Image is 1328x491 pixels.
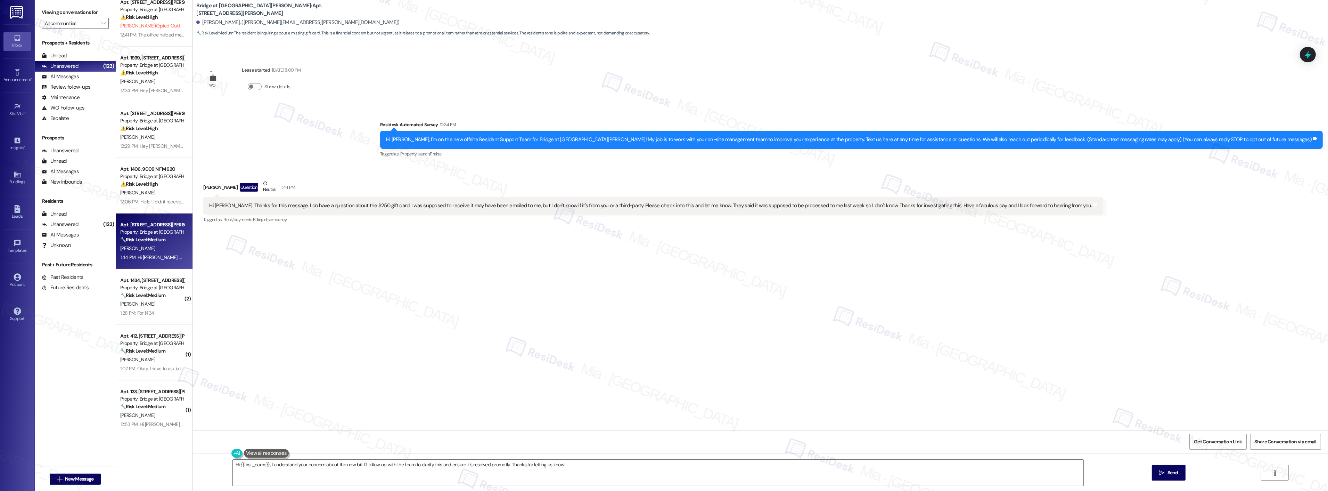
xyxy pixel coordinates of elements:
[120,62,185,69] div: Property: Bridge at [GEOGRAPHIC_DATA][PERSON_NAME]
[120,32,489,38] div: 12:41 PM: The office helped me last week to get my packages but they are only available to pick t...
[120,310,154,316] div: 1:28 PM: For 1434
[35,134,116,142] div: Prospects
[120,245,155,251] span: [PERSON_NAME]
[1159,470,1164,476] i: 
[264,83,290,90] label: Show details
[120,87,387,94] div: 12:34 PM: Hey [PERSON_NAME] - I emailed the office about not signing my renewal and didn't hear b...
[3,100,31,119] a: Site Visit •
[3,305,31,324] a: Support
[1167,469,1178,476] span: Send
[196,30,233,36] strong: 🔧 Risk Level: Medium
[1255,438,1317,445] span: Share Conversation via email
[42,73,79,80] div: All Messages
[438,121,456,128] div: 12:34 PM
[196,19,399,26] div: [PERSON_NAME]. ([PERSON_NAME][EMAIL_ADDRESS][PERSON_NAME][DOMAIN_NAME])
[42,52,67,59] div: Unread
[196,2,335,17] b: Bridge at [GEOGRAPHIC_DATA][PERSON_NAME]: Apt. [STREET_ADDRESS][PERSON_NAME]
[120,166,185,173] div: Apt. 1406, 9009 N FM 620
[196,30,649,37] span: : The resident is inquiring about a missing gift card. This is a financial concern but not urgent...
[120,143,564,149] div: 12:29 PM: Hey [PERSON_NAME]! I actually DO have an ongoing issue I wanted to follow with you abou...
[101,21,105,26] i: 
[430,151,442,157] span: Praise
[120,412,155,418] span: [PERSON_NAME]
[3,135,31,153] a: Insights •
[209,202,1092,209] div: Hi [PERSON_NAME]. Thanks for this message. I do have a question about the $250 gift card. I was s...
[240,183,258,192] div: Question
[45,18,98,29] input: All communities
[262,180,278,194] div: Neutral
[101,219,116,230] div: (123)
[209,82,216,89] div: WO
[25,110,26,115] span: •
[386,136,1312,143] div: Hi [PERSON_NAME], I'm on the new offsite Resident Support Team for Bridge at [GEOGRAPHIC_DATA][PE...
[120,14,158,20] strong: ⚠️ Risk Level: High
[233,460,1083,486] textarea: Hi {{first_name}}, I understand your concern about the new bill. I'll follow up with the team to ...
[203,215,1103,225] div: Tagged as:
[42,231,79,239] div: All Messages
[242,66,301,76] div: Lease started
[27,247,28,252] span: •
[120,340,185,347] div: Property: Bridge at [GEOGRAPHIC_DATA][PERSON_NAME]
[10,6,24,19] img: ResiDesk Logo
[120,395,185,403] div: Property: Bridge at [GEOGRAPHIC_DATA][PERSON_NAME]
[120,134,155,140] span: [PERSON_NAME]
[42,94,80,101] div: Maintenance
[253,217,287,223] span: Billing discrepancy
[101,61,116,72] div: (123)
[120,301,155,307] span: [PERSON_NAME]
[120,284,185,291] div: Property: Bridge at [GEOGRAPHIC_DATA][PERSON_NAME]
[31,76,32,81] span: •
[35,198,116,205] div: Residents
[3,169,31,187] a: Buildings
[380,149,1323,159] div: Tagged as:
[380,121,1323,131] div: Residesk Automated Survey
[120,54,185,62] div: Apt. 1939, [STREET_ADDRESS][PERSON_NAME]
[65,475,93,483] span: New Message
[120,228,185,236] div: Property: Bridge at [GEOGRAPHIC_DATA][PERSON_NAME]
[223,217,253,223] span: Rent/payments ,
[120,173,185,180] div: Property: Bridge at [GEOGRAPHIC_DATA]
[120,292,165,298] strong: 🔧 Risk Level: Medium
[1272,470,1277,476] i: 
[120,236,165,243] strong: 🔧 Risk Level: Medium
[120,23,180,29] span: [PERSON_NAME] (Opted Out)
[120,78,155,84] span: [PERSON_NAME]
[42,63,79,70] div: Unanswered
[42,7,109,18] label: Viewing conversations for
[203,180,1103,197] div: [PERSON_NAME]
[1189,434,1246,450] button: Get Conversation Link
[120,348,165,354] strong: 🔧 Risk Level: Medium
[42,210,67,218] div: Unread
[1194,438,1242,445] span: Get Conversation Link
[42,274,84,281] div: Past Residents
[120,110,185,117] div: Apt. [STREET_ADDRESS][PERSON_NAME]
[42,158,67,165] div: Unread
[120,190,155,196] span: [PERSON_NAME]
[1152,465,1186,481] button: Send
[3,237,31,256] a: Templates •
[24,144,25,149] span: •
[42,178,82,186] div: New Inbounds
[120,277,185,284] div: Apt. 1434, [STREET_ADDRESS][PERSON_NAME]
[42,147,79,154] div: Unanswered
[120,117,185,124] div: Property: Bridge at [GEOGRAPHIC_DATA][PERSON_NAME]
[42,104,84,112] div: WO Follow-ups
[42,83,90,91] div: Review follow-ups
[57,476,62,482] i: 
[35,261,116,268] div: Past + Future Residents
[120,70,158,76] strong: ⚠️ Risk Level: High
[120,181,158,187] strong: ⚠️ Risk Level: High
[120,332,185,340] div: Apt. 412, [STREET_ADDRESS][PERSON_NAME]
[120,365,457,372] div: 1:07 PM: Okay. I have to ask is there anything wrong? Do I owe money or something? There was a di...
[270,66,301,74] div: [DATE] 8:00 PM
[400,151,430,157] span: Property launch ,
[120,125,158,131] strong: ⚠️ Risk Level: High
[42,242,71,249] div: Unknown
[35,39,116,47] div: Prospects + Residents
[42,221,79,228] div: Unanswered
[1250,434,1321,450] button: Share Conversation via email
[120,388,185,395] div: Apt. 133, [STREET_ADDRESS][PERSON_NAME]
[3,32,31,51] a: Inbox
[50,474,101,485] button: New Message
[120,356,155,363] span: [PERSON_NAME]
